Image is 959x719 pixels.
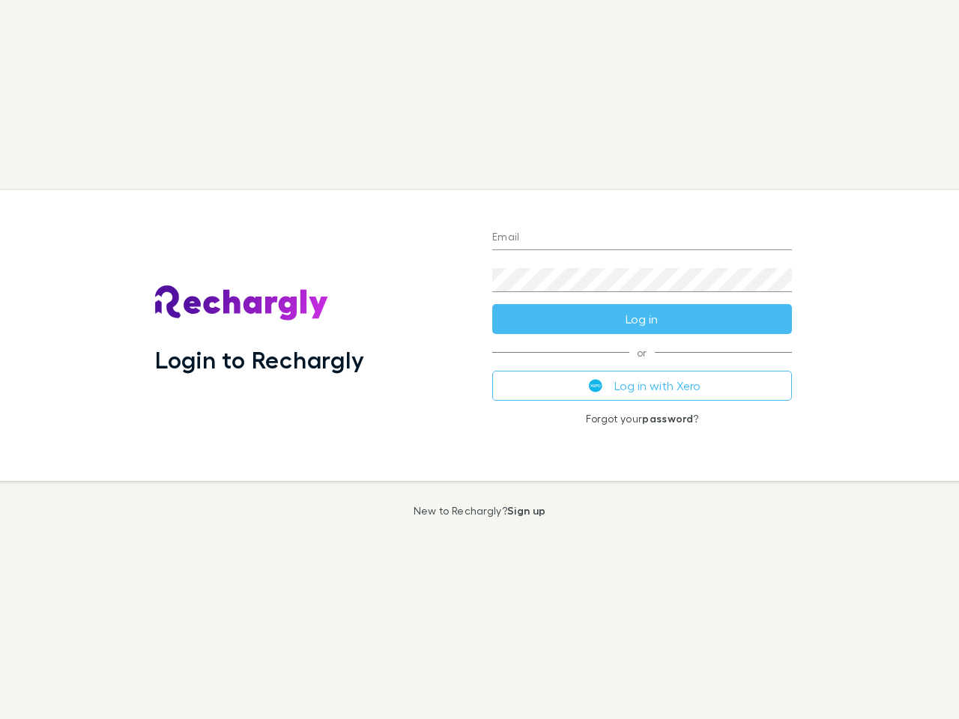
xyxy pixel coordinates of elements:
p: New to Rechargly? [414,505,546,517]
a: password [642,412,693,425]
p: Forgot your ? [492,413,792,425]
img: Rechargly's Logo [155,285,329,321]
button: Log in [492,304,792,334]
a: Sign up [507,504,545,517]
h1: Login to Rechargly [155,345,364,374]
img: Xero's logo [589,379,602,392]
button: Log in with Xero [492,371,792,401]
span: or [492,352,792,353]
